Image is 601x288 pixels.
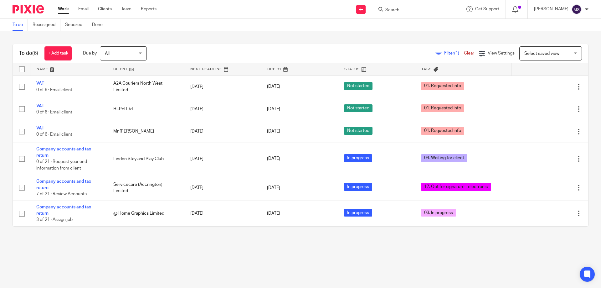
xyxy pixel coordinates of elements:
[184,201,261,226] td: [DATE]
[421,67,432,71] span: Tags
[454,51,459,55] span: (1)
[184,175,261,201] td: [DATE]
[385,8,441,13] input: Search
[444,51,464,55] span: Filter
[107,98,184,120] td: Hi-Pol Ltd
[36,88,72,92] span: 0 of 6 · Email client
[421,209,456,217] span: 03. In progress
[36,179,91,190] a: Company accounts and tax return
[421,104,464,112] span: 01. Requested info
[421,183,491,191] span: 17. Out for signature - electronic
[421,154,467,162] span: 04. Waiting for client
[344,127,372,135] span: Not started
[107,76,184,98] td: A2A Couriers North West Limited
[141,6,157,12] a: Reports
[36,110,72,114] span: 0 of 6 · Email client
[92,19,107,31] a: Done
[13,19,28,31] a: To do
[19,50,38,57] h1: To do
[36,218,73,222] span: 3 of 21 · Assign job
[267,85,280,89] span: [DATE]
[344,209,372,217] span: In progress
[267,186,280,190] span: [DATE]
[36,205,91,216] a: Company accounts and tax return
[184,98,261,120] td: [DATE]
[36,81,44,86] a: VAT
[36,126,44,130] a: VAT
[105,51,110,56] span: All
[36,147,91,158] a: Company accounts and tax return
[488,51,515,55] span: View Settings
[13,5,44,13] img: Pixie
[33,19,60,31] a: Reassigned
[344,104,372,112] span: Not started
[464,51,474,55] a: Clear
[572,4,582,14] img: svg%3E
[107,175,184,201] td: Servicecare (Accrington) Limited
[65,19,87,31] a: Snoozed
[36,160,87,171] span: 0 of 21 · Request year end information from client
[107,201,184,226] td: @ Home Graphics Limited
[534,6,568,12] p: [PERSON_NAME]
[267,129,280,134] span: [DATE]
[184,76,261,98] td: [DATE]
[32,51,38,56] span: (6)
[267,107,280,111] span: [DATE]
[344,154,372,162] span: In progress
[107,120,184,143] td: Mr [PERSON_NAME]
[184,143,261,175] td: [DATE]
[344,183,372,191] span: In progress
[524,51,559,56] span: Select saved view
[83,50,97,56] p: Due by
[58,6,69,12] a: Work
[36,133,72,137] span: 0 of 6 · Email client
[36,192,87,196] span: 7 of 21 · Review Accounts
[475,7,499,11] span: Get Support
[107,143,184,175] td: Linden Stay and Play Club
[421,127,464,135] span: 01. Requested info
[78,6,89,12] a: Email
[36,104,44,108] a: VAT
[184,120,261,143] td: [DATE]
[267,211,280,216] span: [DATE]
[44,46,72,60] a: + Add task
[121,6,131,12] a: Team
[344,82,372,90] span: Not started
[98,6,112,12] a: Clients
[421,82,464,90] span: 01. Requested info
[267,157,280,161] span: [DATE]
